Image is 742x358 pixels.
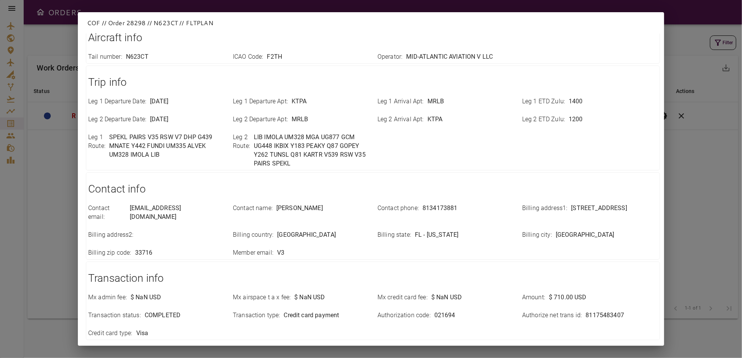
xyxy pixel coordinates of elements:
[233,115,288,124] p: Leg 2 Departure Apt :
[88,249,131,257] p: Billing zip code :
[423,204,458,213] p: 8134173881
[522,97,565,106] p: Leg 1 ETD Zulu :
[233,249,273,257] p: Member email :
[377,97,424,106] p: Leg 1 Arrival Apt :
[88,293,127,302] p: Mx admin fee :
[88,133,105,159] p: Leg 1 Route :
[87,18,655,27] p: COF // Order 28298 // N623CT // FLTPLAN
[233,133,250,168] p: Leg 2 Route :
[88,53,122,61] p: Tail number :
[233,293,290,302] p: Mx airspace t a x fee :
[88,329,132,338] p: Credit card type :
[150,115,168,124] p: [DATE]
[294,293,325,302] p: $ NaN USD
[549,293,587,302] p: $ 710.00 USD
[126,53,148,61] p: N623CT
[233,311,280,320] p: Transaction type :
[377,293,427,302] p: Mx credit card fee :
[377,231,411,239] p: Billing state :
[150,97,168,106] p: [DATE]
[522,115,565,124] p: Leg 2 ETD Zulu :
[522,204,568,213] p: Billing address1 :
[88,97,146,106] p: Leg 1 Departure Date :
[88,30,658,45] h1: Aircraft info
[233,97,288,106] p: Leg 1 Departure Apt :
[586,311,624,320] p: 81175483407
[136,329,148,338] p: Visa
[292,97,307,106] p: KTPA
[284,311,339,320] p: Credit card payment
[522,231,552,239] p: Billing city :
[569,115,583,124] p: 1200
[277,231,336,239] p: [GEOGRAPHIC_DATA]
[254,133,368,168] p: LIB IMOLA UM328 MGA UG877 GCM UG448 IKBIX Y183 PEAKY Q87 GOPEY Y262 TUNSL Q81 KARTR V539 RSW V35 ...
[109,133,224,159] p: SPEKL PAIRS V35 RSW V7 DHP G439 MNATE Y442 FUNDI UM335 ALVEK UM328 IMOLA LIB
[88,115,146,124] p: Leg 2 Departure Date :
[88,311,141,320] p: Transaction status :
[88,181,658,197] h1: Contact info
[522,311,582,320] p: Authorize net trans id :
[233,231,273,239] p: Billing country :
[277,249,284,257] p: V3
[377,115,424,124] p: Leg 2 Arrival Apt :
[427,115,443,124] p: KTPA
[434,311,455,320] p: 021694
[145,311,181,320] p: COMPLETED
[569,97,583,106] p: 1400
[88,271,658,286] h1: Transaction info
[406,53,493,61] p: MID-ATLANTIC AVIATION V LLC
[135,249,153,257] p: 33716
[377,53,402,61] p: Operator :
[571,204,627,213] p: [STREET_ADDRESS]
[88,75,658,90] h1: Trip info
[88,231,134,239] p: Billing address2 :
[131,293,161,302] p: $ NaN USD
[415,231,458,239] p: FL - [US_STATE]
[522,293,545,302] p: Amount :
[377,311,431,320] p: Authorization code :
[233,53,263,61] p: ICAO Code :
[130,204,224,222] p: [EMAIL_ADDRESS][DOMAIN_NAME]
[556,231,615,239] p: [GEOGRAPHIC_DATA]
[276,204,323,213] p: [PERSON_NAME]
[292,115,308,124] p: MRLB
[88,204,126,222] p: Contact email :
[431,293,462,302] p: $ NaN USD
[427,97,444,106] p: MRLB
[267,53,282,61] p: F2TH
[377,204,419,213] p: Contact phone :
[233,204,273,213] p: Contact name :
